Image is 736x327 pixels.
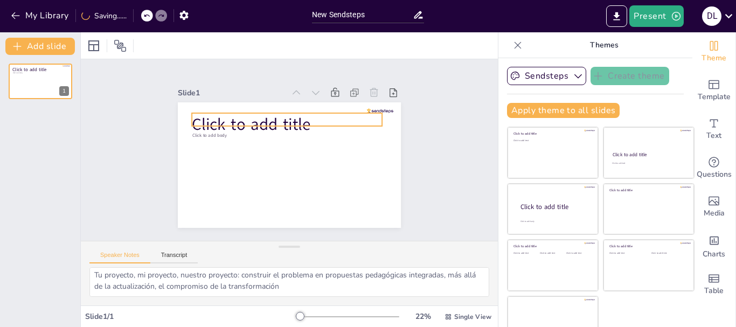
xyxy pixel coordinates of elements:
[702,6,721,26] div: D L
[312,7,413,23] input: Insert title
[85,311,296,322] div: Slide 1 / 1
[613,151,684,158] div: Click to add title
[702,52,726,64] span: Theme
[13,72,23,74] span: Click to add body
[702,5,721,27] button: D L
[526,32,682,58] p: Themes
[520,220,588,222] div: Click to add body
[507,103,620,118] button: Apply theme to all slides
[591,67,669,85] button: Create theme
[697,169,732,180] span: Questions
[410,311,436,322] div: 22 %
[513,140,591,142] div: Click to add text
[89,267,489,297] textarea: Nombre de la estrategia: Tu proyecto, mi proyecto, nuestro proyecto: construir el problema en pro...
[692,32,735,71] div: Change the overall theme
[89,252,150,263] button: Speaker Notes
[114,39,127,52] span: Position
[8,7,73,24] button: My Library
[197,113,232,126] span: Click to add body
[612,162,684,165] div: Click to add text
[706,130,721,142] span: Text
[692,110,735,149] div: Add text boxes
[692,187,735,226] div: Add images, graphics, shapes or video
[609,188,686,192] div: Click to add title
[191,66,298,98] div: Slide 1
[704,285,724,297] span: Table
[606,5,627,27] button: Export to PowerPoint
[692,71,735,110] div: Add ready made slides
[520,202,589,211] div: Click to add title
[566,252,591,255] div: Click to add text
[9,64,72,99] div: 1
[85,37,102,54] div: Layout
[703,248,725,260] span: Charts
[629,5,683,27] button: Present
[698,91,731,103] span: Template
[609,244,686,248] div: Click to add title
[692,226,735,265] div: Add charts and graphs
[704,207,725,219] span: Media
[59,86,69,96] div: 1
[454,312,491,321] span: Single View
[5,38,75,55] button: Add slide
[197,94,317,140] span: Click to add title
[12,67,46,73] span: Click to add title
[150,252,198,263] button: Transcript
[651,252,685,255] div: Click to add text
[513,252,538,255] div: Click to add text
[513,131,591,136] div: Click to add title
[692,265,735,304] div: Add a table
[513,244,591,248] div: Click to add title
[540,252,564,255] div: Click to add text
[81,11,127,21] div: Saving......
[507,67,586,85] button: Sendsteps
[692,149,735,187] div: Get real-time input from your audience
[609,252,643,255] div: Click to add text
